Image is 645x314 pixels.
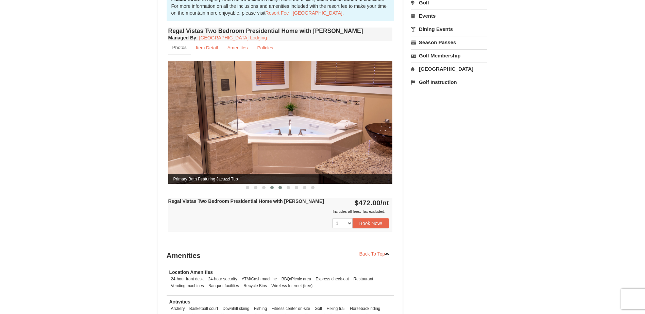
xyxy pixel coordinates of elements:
li: Archery [169,305,187,312]
li: Wireless Internet (free) [270,282,314,289]
small: Item Detail [196,45,218,50]
li: Golf [313,305,324,312]
strong: $472.00 [355,199,389,207]
li: ATM/Cash machine [240,276,279,282]
a: Resort Fee | [GEOGRAPHIC_DATA] [266,10,342,16]
strong: : [168,35,198,40]
small: Policies [257,45,273,50]
li: Vending machines [169,282,206,289]
a: Amenities [223,41,252,54]
small: Amenities [227,45,248,50]
strong: Activities [169,299,190,304]
li: Express check-out [314,276,351,282]
a: Dining Events [411,23,487,35]
button: Book Now! [353,218,389,228]
li: Banquet facilities [207,282,241,289]
a: Events [411,10,487,22]
li: 24-hour front desk [169,276,206,282]
a: Golf Membership [411,49,487,62]
small: Photos [172,45,187,50]
div: Includes all fees. Tax excluded. [168,208,389,215]
li: Downhill skiing [221,305,251,312]
strong: Regal Vistas Two Bedroom Presidential Home with [PERSON_NAME] [168,198,324,204]
li: BBQ/Picnic area [280,276,313,282]
li: 24-hour security [206,276,239,282]
strong: Location Amenities [169,269,213,275]
a: [GEOGRAPHIC_DATA] [411,63,487,75]
h3: Amenities [167,249,394,262]
h4: Regal Vistas Two Bedroom Presidential Home with [PERSON_NAME] [168,28,393,34]
a: Golf Instruction [411,76,487,88]
span: Managed By [168,35,196,40]
li: Fitness center on-site [270,305,312,312]
img: Primary Bath Featuring Jacuzzi Tub [168,61,393,184]
a: Item Detail [191,41,222,54]
a: [GEOGRAPHIC_DATA] Lodging [199,35,267,40]
li: Hiking trail [325,305,347,312]
li: Fishing [252,305,269,312]
a: Season Passes [411,36,487,49]
a: Back To Top [355,249,394,259]
span: Primary Bath Featuring Jacuzzi Tub [168,174,393,184]
li: Basketball court [188,305,220,312]
span: /nt [380,199,389,207]
li: Horseback riding [348,305,382,312]
li: Recycle Bins [242,282,269,289]
a: Policies [253,41,277,54]
a: Photos [168,41,191,54]
li: Restaurant [352,276,375,282]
